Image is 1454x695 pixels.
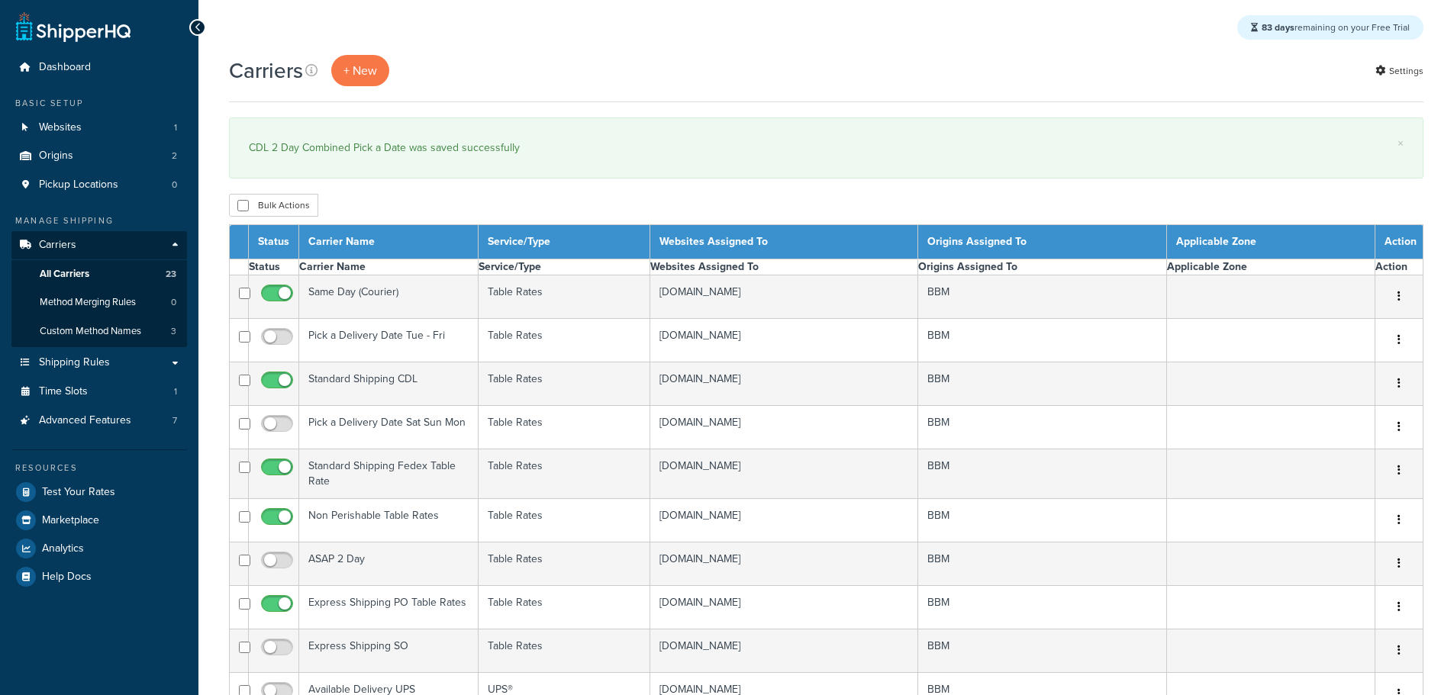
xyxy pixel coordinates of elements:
td: [DOMAIN_NAME] [650,586,918,629]
a: Shipping Rules [11,349,187,377]
span: Marketplace [42,514,99,527]
a: Carriers [11,231,187,259]
td: [DOMAIN_NAME] [650,542,918,586]
td: Table Rates [479,406,650,449]
th: Service/Type [479,225,650,259]
li: Advanced Features [11,407,187,435]
span: Method Merging Rules [40,296,136,309]
span: 3 [171,325,176,338]
li: Websites [11,114,187,142]
span: Websites [39,121,82,134]
td: [DOMAIN_NAME] [650,629,918,673]
td: [DOMAIN_NAME] [650,319,918,362]
a: × [1398,137,1404,150]
div: remaining on your Free Trial [1237,15,1423,40]
th: Status [249,225,299,259]
td: Table Rates [479,275,650,319]
td: Express Shipping SO [299,629,479,673]
td: Standard Shipping CDL [299,362,479,406]
th: Action [1375,225,1423,259]
a: Dashboard [11,53,187,82]
a: Pickup Locations 0 [11,171,187,199]
a: Method Merging Rules 0 [11,288,187,317]
td: Express Shipping PO Table Rates [299,586,479,629]
td: Table Rates [479,542,650,586]
div: CDL 2 Day Combined Pick a Date was saved successfully [249,137,1404,159]
span: 7 [172,414,177,427]
a: Advanced Features 7 [11,407,187,435]
span: 0 [171,296,176,309]
li: Pickup Locations [11,171,187,199]
td: Pick a Delivery Date Sat Sun Mon [299,406,479,449]
span: Pickup Locations [39,179,118,191]
td: BBM [918,542,1167,586]
th: Service/Type [479,259,650,275]
span: Shipping Rules [39,356,110,369]
td: Standard Shipping Fedex Table Rate [299,449,479,499]
span: Custom Method Names [40,325,141,338]
td: [DOMAIN_NAME] [650,275,918,319]
td: BBM [918,629,1167,673]
a: All Carriers 23 [11,260,187,288]
span: 0 [172,179,177,191]
td: Table Rates [479,319,650,362]
span: 1 [174,385,177,398]
strong: 83 days [1262,21,1294,34]
td: Table Rates [479,629,650,673]
span: All Carriers [40,268,89,281]
div: Manage Shipping [11,214,187,227]
td: [DOMAIN_NAME] [650,362,918,406]
a: Marketplace [11,507,187,534]
td: Table Rates [479,586,650,629]
a: Help Docs [11,563,187,590]
span: Time Slots [39,385,88,398]
td: Same Day (Courier) [299,275,479,319]
span: 23 [166,268,176,281]
td: BBM [918,499,1167,542]
td: BBM [918,406,1167,449]
td: BBM [918,362,1167,406]
span: Help Docs [42,571,92,584]
td: Table Rates [479,362,650,406]
a: Settings [1375,60,1423,82]
a: Analytics [11,535,187,562]
button: Bulk Actions [229,194,318,217]
li: Carriers [11,231,187,347]
a: Custom Method Names 3 [11,317,187,346]
span: Carriers [39,239,76,252]
li: Time Slots [11,378,187,406]
span: 2 [172,150,177,162]
a: Test Your Rates [11,478,187,506]
span: Origins [39,150,73,162]
a: ShipperHQ Home [16,11,131,42]
span: Dashboard [39,61,91,74]
td: [DOMAIN_NAME] [650,449,918,499]
a: Origins 2 [11,142,187,170]
li: Custom Method Names [11,317,187,346]
a: + New [331,55,389,86]
span: 1 [174,121,177,134]
td: BBM [918,586,1167,629]
a: Time Slots 1 [11,378,187,406]
li: Method Merging Rules [11,288,187,317]
td: ASAP 2 Day [299,542,479,586]
td: BBM [918,275,1167,319]
th: Applicable Zone [1166,225,1375,259]
span: Advanced Features [39,414,131,427]
th: Carrier Name [299,225,479,259]
span: Test Your Rates [42,486,115,499]
th: Origins Assigned To [918,259,1167,275]
th: Origins Assigned To [918,225,1167,259]
span: Analytics [42,542,84,555]
td: [DOMAIN_NAME] [650,499,918,542]
th: Carrier Name [299,259,479,275]
td: BBM [918,449,1167,499]
td: Table Rates [479,449,650,499]
td: Non Perishable Table Rates [299,499,479,542]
